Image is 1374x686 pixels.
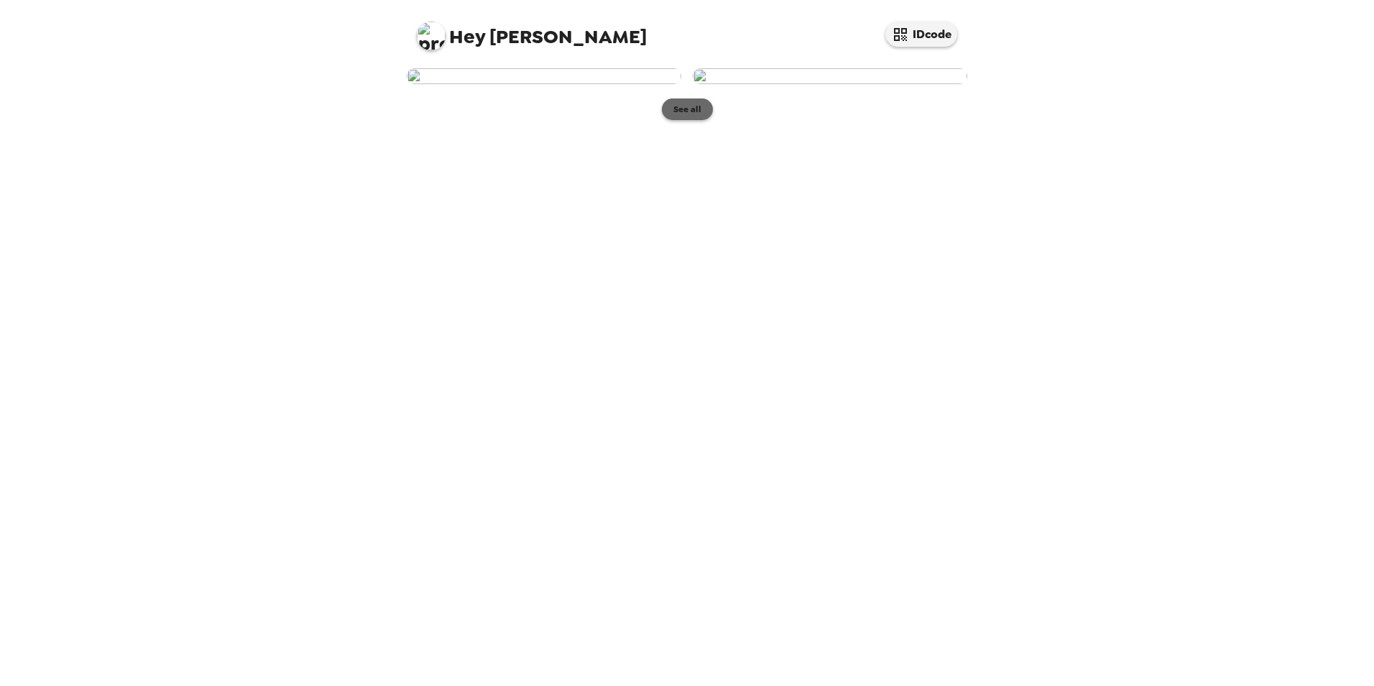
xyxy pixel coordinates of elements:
[885,22,957,47] button: IDcode
[417,22,446,50] img: profile pic
[662,99,713,120] button: See all
[417,14,647,47] span: [PERSON_NAME]
[693,68,967,84] img: user-272210
[449,24,485,50] span: Hey
[407,68,681,84] img: user-272319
